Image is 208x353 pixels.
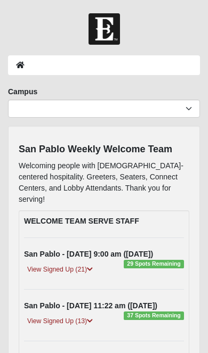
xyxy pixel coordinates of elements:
[124,311,184,320] span: 37 Spots Remaining
[24,316,96,327] a: View Signed Up (13)
[24,217,139,225] strong: WELCOME TEAM SERVE STAFF
[8,86,37,97] label: Campus
[24,301,157,310] strong: San Pablo - [DATE] 11:22 am ([DATE])
[24,264,96,275] a: View Signed Up (21)
[19,144,189,155] h4: San Pablo Weekly Welcome Team
[89,13,120,45] img: Church of Eleven22 Logo
[24,250,153,258] strong: San Pablo - [DATE] 9:00 am ([DATE])
[19,160,189,205] p: Welcoming people with [DEMOGRAPHIC_DATA]-centered hospitality. Greeters, Seaters, Connect Centers...
[124,260,184,268] span: 29 Spots Remaining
